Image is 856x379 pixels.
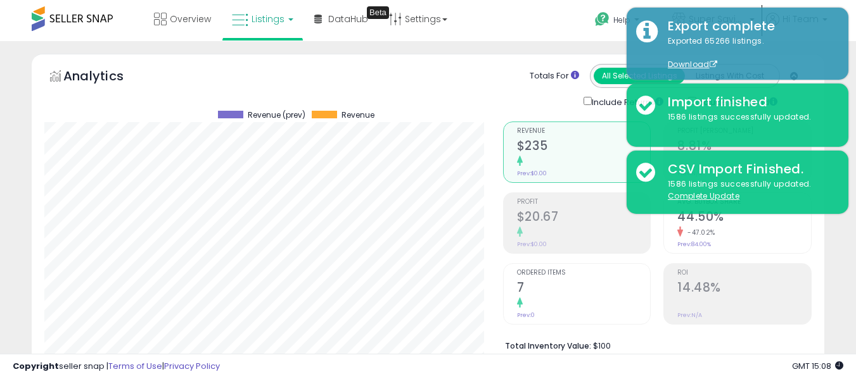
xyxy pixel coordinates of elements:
span: Ordered Items [517,270,651,276]
small: Prev: 0 [517,311,535,319]
h2: 14.48% [677,280,811,297]
span: Listings [252,13,284,25]
div: CSV Import Finished. [658,160,839,178]
span: DataHub [328,13,368,25]
h2: 8.81% [677,139,811,156]
strong: Copyright [13,360,59,372]
a: Download [668,59,717,70]
div: 1586 listings successfully updated. [658,178,839,202]
i: Get Help [594,11,610,27]
div: seller snap | | [13,361,220,373]
div: Export complete [658,17,839,35]
small: Prev: $0.00 [517,170,547,177]
small: Prev: 84.00% [677,240,711,248]
span: Profit [517,199,651,206]
div: 1586 listings successfully updated. [658,111,839,123]
span: Help [613,15,630,25]
span: Revenue (prev) [248,111,305,120]
small: Prev: $0.00 [517,240,547,248]
div: Include Returns [574,94,679,109]
div: Exported 65266 listings. [658,35,839,71]
h2: $20.67 [517,209,651,227]
button: All Selected Listings [594,68,685,84]
span: 2025-08-13 15:08 GMT [792,360,843,372]
div: Import finished [658,93,839,111]
h2: $235 [517,139,651,156]
span: ROI [677,270,811,276]
div: Totals For [530,70,579,82]
h2: 7 [517,280,651,297]
small: -47.02% [683,228,715,237]
a: Terms of Use [108,360,162,372]
h5: Analytics [63,67,148,88]
li: $100 [505,337,802,352]
span: Overview [170,13,211,25]
span: Revenue [517,128,651,135]
h2: 44.50% [677,209,811,227]
small: Prev: N/A [677,311,702,319]
a: Privacy Policy [164,360,220,372]
u: Complete Update [668,190,739,201]
div: Tooltip anchor [367,6,389,19]
b: Total Inventory Value: [505,340,591,351]
span: Revenue [342,111,374,120]
a: Help [585,2,661,41]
